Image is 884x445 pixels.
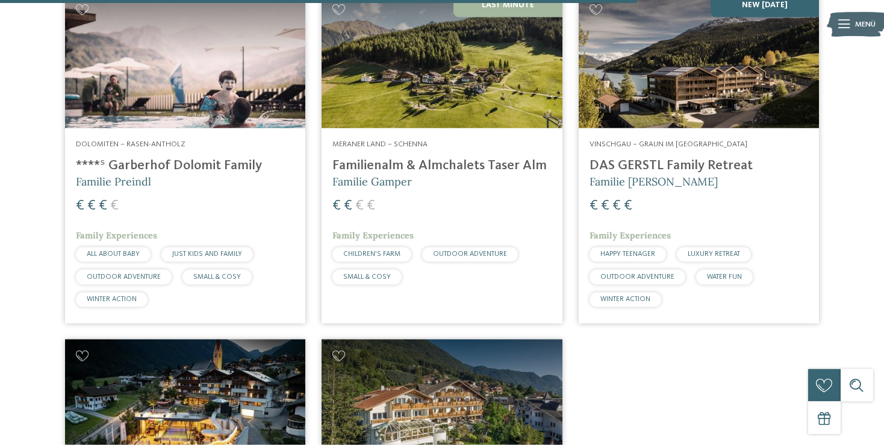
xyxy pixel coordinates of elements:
[355,199,364,213] span: €
[344,199,352,213] span: €
[601,199,609,213] span: €
[172,251,242,258] span: JUST KIDS AND FAMILY
[707,273,742,281] span: WATER FUN
[193,273,241,281] span: SMALL & COSY
[343,251,400,258] span: CHILDREN’S FARM
[332,175,412,188] span: Familie Gamper
[600,296,650,303] span: WINTER ACTION
[600,273,674,281] span: OUTDOOR ADVENTURE
[367,199,375,213] span: €
[332,199,341,213] span: €
[590,158,808,174] h4: DAS GERSTL Family Retreat
[76,175,151,188] span: Familie Preindl
[590,230,671,241] span: Family Experiences
[332,230,414,241] span: Family Experiences
[87,296,137,303] span: WINTER ACTION
[343,273,391,281] span: SMALL & COSY
[590,199,598,213] span: €
[590,175,718,188] span: Familie [PERSON_NAME]
[332,158,551,174] h4: Familienalm & Almchalets Taser Alm
[433,251,507,258] span: OUTDOOR ADVENTURE
[612,199,621,213] span: €
[110,199,119,213] span: €
[99,199,107,213] span: €
[76,230,157,241] span: Family Experiences
[87,251,140,258] span: ALL ABOUT BABY
[87,273,161,281] span: OUTDOOR ADVENTURE
[624,199,632,213] span: €
[76,140,185,148] span: Dolomiten – Rasen-Antholz
[87,199,96,213] span: €
[76,199,84,213] span: €
[332,140,428,148] span: Meraner Land – Schenna
[76,158,294,174] h4: ****ˢ Garberhof Dolomit Family
[688,251,740,258] span: LUXURY RETREAT
[600,251,655,258] span: HAPPY TEENAGER
[590,140,747,148] span: Vinschgau – Graun im [GEOGRAPHIC_DATA]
